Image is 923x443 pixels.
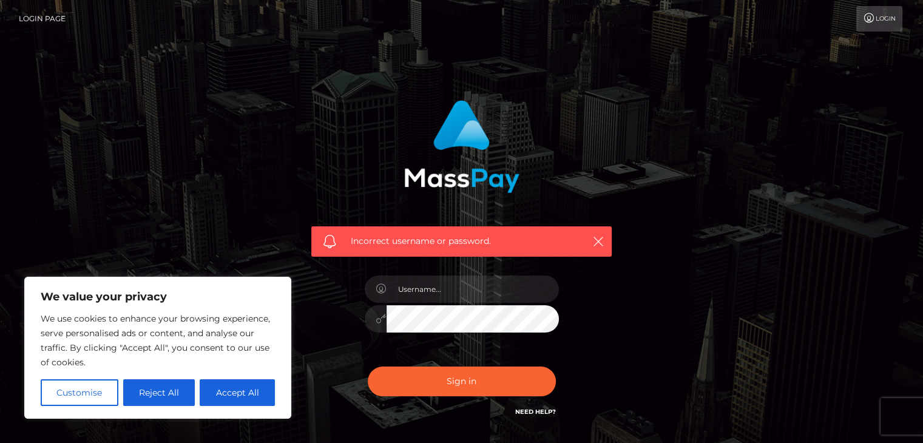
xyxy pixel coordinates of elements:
[404,100,519,193] img: MassPay Login
[368,367,556,396] button: Sign in
[515,408,556,416] a: Need Help?
[41,289,275,304] p: We value your privacy
[24,277,291,419] div: We value your privacy
[856,6,902,32] a: Login
[41,311,275,370] p: We use cookies to enhance your browsing experience, serve personalised ads or content, and analys...
[387,276,559,303] input: Username...
[41,379,118,406] button: Customise
[19,6,66,32] a: Login Page
[351,235,572,248] span: Incorrect username or password.
[200,379,275,406] button: Accept All
[123,379,195,406] button: Reject All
